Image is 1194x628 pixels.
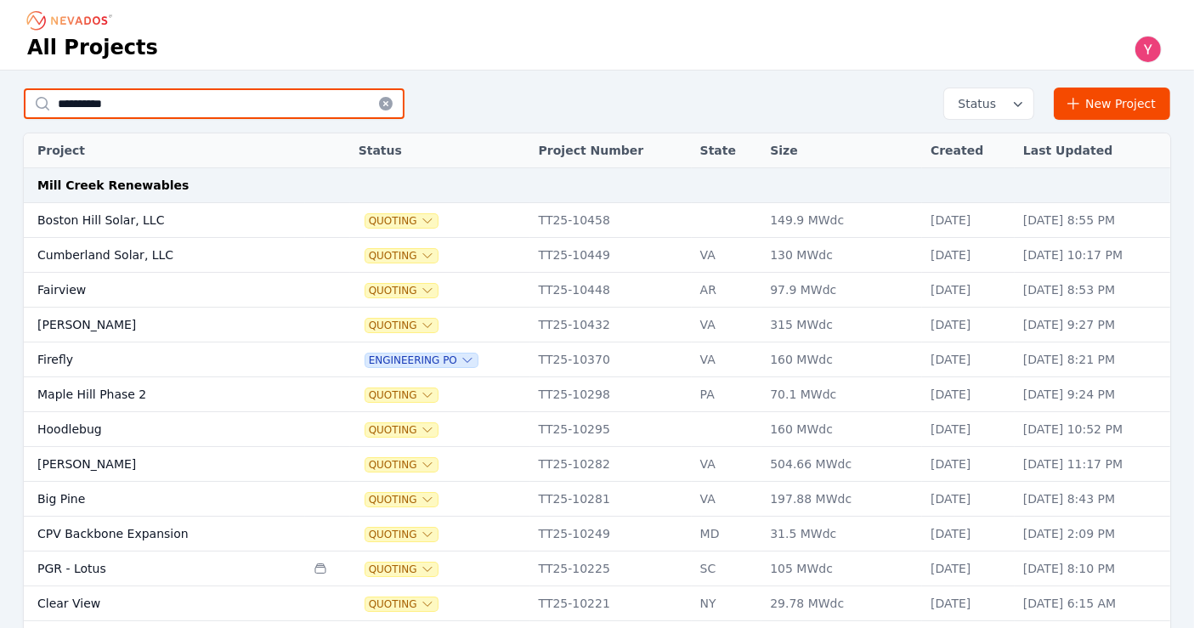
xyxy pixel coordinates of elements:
[761,342,922,377] td: 160 MWdc
[27,34,158,61] h1: All Projects
[365,563,438,576] button: Quoting
[365,597,438,611] span: Quoting
[1054,88,1170,120] a: New Project
[922,552,1015,586] td: [DATE]
[761,517,922,552] td: 31.5 MWdc
[530,552,692,586] td: TT25-10225
[530,203,692,238] td: TT25-10458
[24,412,1170,447] tr: HoodlebugQuotingTT25-10295160 MWdc[DATE][DATE] 10:52 PM
[761,133,922,168] th: Size
[761,586,922,621] td: 29.78 MWdc
[24,517,1170,552] tr: CPV Backbone ExpansionQuotingTT25-10249MD31.5 MWdc[DATE][DATE] 2:09 PM
[365,423,438,437] span: Quoting
[24,552,305,586] td: PGR - Lotus
[530,482,692,517] td: TT25-10281
[530,447,692,482] td: TT25-10282
[951,95,996,112] span: Status
[1015,552,1170,586] td: [DATE] 8:10 PM
[24,133,305,168] th: Project
[530,308,692,342] td: TT25-10432
[922,586,1015,621] td: [DATE]
[922,273,1015,308] td: [DATE]
[922,482,1015,517] td: [DATE]
[692,586,762,621] td: NY
[922,412,1015,447] td: [DATE]
[530,133,692,168] th: Project Number
[24,203,1170,238] tr: Boston Hill Solar, LLCQuotingTT25-10458149.9 MWdc[DATE][DATE] 8:55 PM
[365,493,438,506] span: Quoting
[24,273,1170,308] tr: FairviewQuotingTT25-10448AR97.9 MWdc[DATE][DATE] 8:53 PM
[24,377,305,412] td: Maple Hill Phase 2
[1135,36,1162,63] img: Yoni Bennett
[1015,482,1170,517] td: [DATE] 8:43 PM
[24,308,305,342] td: [PERSON_NAME]
[692,377,762,412] td: PA
[530,586,692,621] td: TT25-10221
[530,238,692,273] td: TT25-10449
[922,133,1015,168] th: Created
[1015,308,1170,342] td: [DATE] 9:27 PM
[692,308,762,342] td: VA
[24,447,305,482] td: [PERSON_NAME]
[24,238,1170,273] tr: Cumberland Solar, LLCQuotingTT25-10449VA130 MWdc[DATE][DATE] 10:17 PM
[24,308,1170,342] tr: [PERSON_NAME]QuotingTT25-10432VA315 MWdc[DATE][DATE] 9:27 PM
[24,273,305,308] td: Fairview
[350,133,530,168] th: Status
[922,342,1015,377] td: [DATE]
[761,552,922,586] td: 105 MWdc
[365,319,438,332] button: Quoting
[692,133,762,168] th: State
[27,7,117,34] nav: Breadcrumb
[365,249,438,263] button: Quoting
[1015,586,1170,621] td: [DATE] 6:15 AM
[1015,447,1170,482] td: [DATE] 11:17 PM
[24,586,305,621] td: Clear View
[922,203,1015,238] td: [DATE]
[1015,133,1170,168] th: Last Updated
[24,586,1170,621] tr: Clear ViewQuotingTT25-10221NY29.78 MWdc[DATE][DATE] 6:15 AM
[24,168,1170,203] td: Mill Creek Renewables
[365,458,438,472] button: Quoting
[1015,273,1170,308] td: [DATE] 8:53 PM
[24,482,1170,517] tr: Big PineQuotingTT25-10281VA197.88 MWdc[DATE][DATE] 8:43 PM
[922,517,1015,552] td: [DATE]
[761,308,922,342] td: 315 MWdc
[761,482,922,517] td: 197.88 MWdc
[365,354,478,367] button: Engineering PO
[24,203,305,238] td: Boston Hill Solar, LLC
[530,342,692,377] td: TT25-10370
[761,238,922,273] td: 130 MWdc
[761,377,922,412] td: 70.1 MWdc
[530,377,692,412] td: TT25-10298
[24,482,305,517] td: Big Pine
[692,517,762,552] td: MD
[24,517,305,552] td: CPV Backbone Expansion
[692,238,762,273] td: VA
[944,88,1033,119] button: Status
[761,447,922,482] td: 504.66 MWdc
[1015,517,1170,552] td: [DATE] 2:09 PM
[1015,238,1170,273] td: [DATE] 10:17 PM
[692,482,762,517] td: VA
[692,447,762,482] td: VA
[922,447,1015,482] td: [DATE]
[530,273,692,308] td: TT25-10448
[24,342,1170,377] tr: FireflyEngineering POTT25-10370VA160 MWdc[DATE][DATE] 8:21 PM
[365,388,438,402] button: Quoting
[761,412,922,447] td: 160 MWdc
[1015,377,1170,412] td: [DATE] 9:24 PM
[1015,412,1170,447] td: [DATE] 10:52 PM
[365,284,438,297] button: Quoting
[24,412,305,447] td: Hoodlebug
[922,308,1015,342] td: [DATE]
[365,528,438,541] button: Quoting
[24,552,1170,586] tr: PGR - LotusQuotingTT25-10225SC105 MWdc[DATE][DATE] 8:10 PM
[365,214,438,228] button: Quoting
[692,342,762,377] td: VA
